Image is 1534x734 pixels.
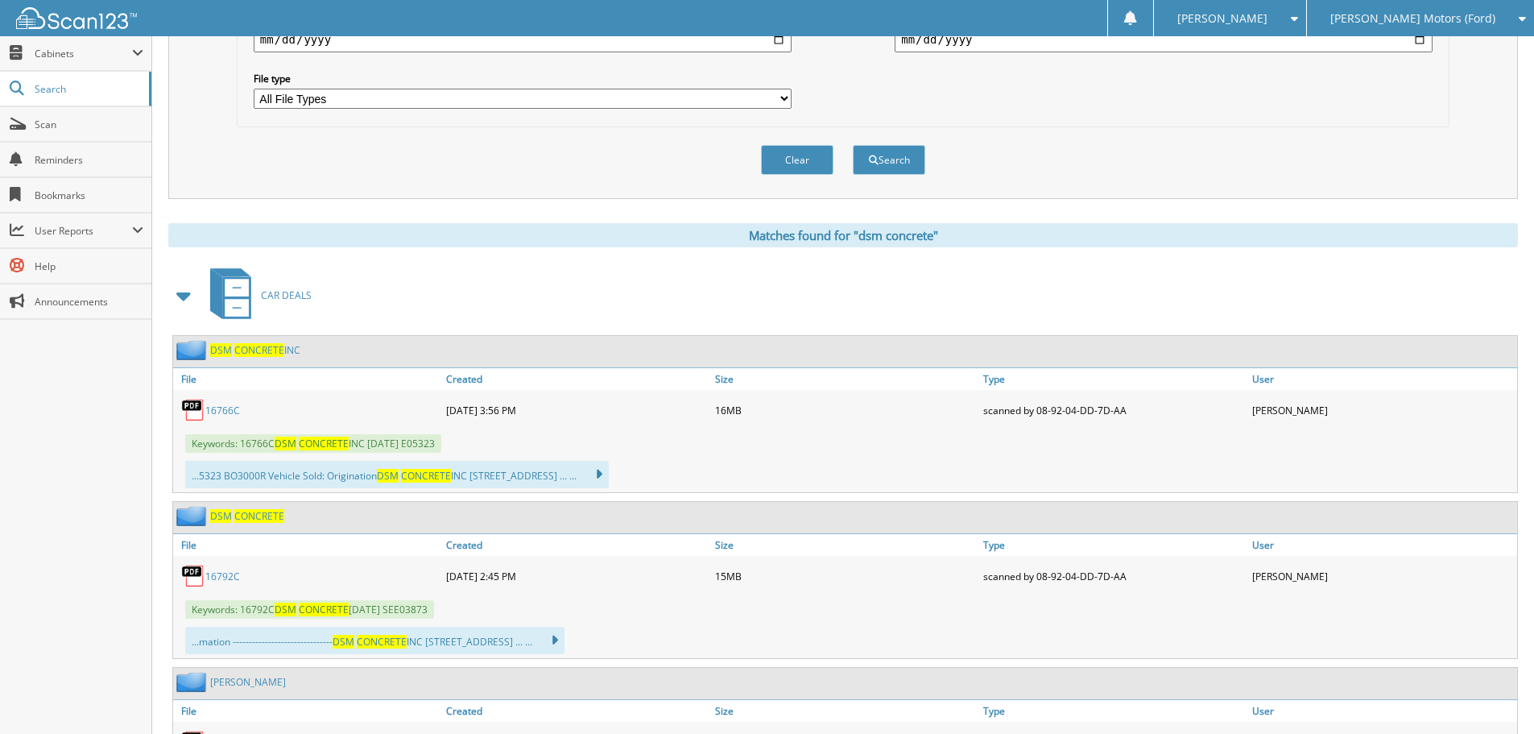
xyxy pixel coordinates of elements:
span: User Reports [35,224,132,238]
div: 15MB [711,560,980,592]
span: Help [35,259,143,273]
div: scanned by 08-92-04-DD-7D-AA [979,394,1248,426]
a: Type [979,700,1248,722]
button: Search [853,145,925,175]
iframe: Chat Widget [1453,657,1534,734]
div: scanned by 08-92-04-DD-7D-AA [979,560,1248,592]
img: folder2.png [176,506,210,526]
a: User [1248,534,1517,556]
input: start [254,27,792,52]
div: ...5323 BO3000R Vehicle Sold: Origination INC [STREET_ADDRESS] ... ... [185,461,609,488]
a: Created [442,534,711,556]
a: 16792C [205,570,240,583]
span: CONCRETE [234,509,284,523]
div: [DATE] 3:56 PM [442,394,711,426]
a: User [1248,700,1517,722]
span: Reminders [35,153,143,167]
div: [PERSON_NAME] [1248,394,1517,426]
span: CONCRETE [299,437,349,450]
a: File [173,368,442,390]
div: 16MB [711,394,980,426]
img: scan123-logo-white.svg [16,7,137,29]
a: Size [711,368,980,390]
span: Search [35,82,141,96]
span: CONCRETE [357,635,407,649]
img: folder2.png [176,672,210,692]
span: DSM [275,437,296,450]
a: File [173,700,442,722]
a: File [173,534,442,556]
span: Keywords: 16792C [DATE] SEE03873 [185,600,434,619]
a: DSM CONCRETE [210,509,284,523]
a: Type [979,368,1248,390]
a: Size [711,534,980,556]
span: CONCRETE [299,603,349,616]
span: Keywords: 16766C INC [DATE] E05323 [185,434,441,453]
div: Matches found for "dsm concrete" [168,223,1518,247]
span: [PERSON_NAME] Motors (Ford) [1330,14,1495,23]
a: [PERSON_NAME] [210,675,286,689]
img: folder2.png [176,340,210,360]
a: Created [442,368,711,390]
div: [PERSON_NAME] [1248,560,1517,592]
input: end [895,27,1433,52]
span: Bookmarks [35,189,143,202]
a: DSM CONCRETEINC [210,343,300,357]
span: DSM [210,509,232,523]
span: Scan [35,118,143,131]
span: CONCRETE [401,469,451,483]
span: CONCRETE [234,343,284,357]
div: [DATE] 2:45 PM [442,560,711,592]
span: [PERSON_NAME] [1177,14,1267,23]
a: 16766C [205,404,240,417]
a: Size [711,700,980,722]
button: Clear [761,145,833,175]
div: ...mation ------------------------------- INC [STREET_ADDRESS] ... ... [185,627,564,654]
a: Created [442,700,711,722]
span: DSM [377,469,399,483]
span: DSM [275,603,296,616]
a: Type [979,534,1248,556]
span: DSM [333,635,354,649]
img: PDF.png [181,564,205,588]
span: CAR DEALS [261,288,312,302]
a: CAR DEALS [201,263,312,327]
span: Cabinets [35,47,132,60]
a: User [1248,368,1517,390]
span: Announcements [35,295,143,309]
span: DSM [210,343,232,357]
label: File type [254,72,792,85]
img: PDF.png [181,398,205,422]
